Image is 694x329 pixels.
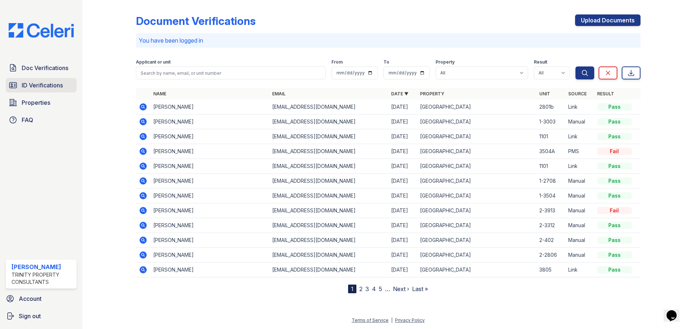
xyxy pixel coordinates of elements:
[379,285,382,293] a: 5
[417,174,536,189] td: [GEOGRAPHIC_DATA]
[272,91,286,96] a: Email
[269,189,388,203] td: [EMAIL_ADDRESS][DOMAIN_NAME]
[565,248,594,263] td: Manual
[12,271,74,286] div: Trinity Property Consultants
[365,285,369,293] a: 3
[22,116,33,124] span: FAQ
[417,129,536,144] td: [GEOGRAPHIC_DATA]
[597,251,632,259] div: Pass
[597,118,632,125] div: Pass
[565,159,594,174] td: Link
[388,248,417,263] td: [DATE]
[150,263,269,277] td: [PERSON_NAME]
[22,81,63,90] span: ID Verifications
[136,66,326,79] input: Search by name, email, or unit number
[388,233,417,248] td: [DATE]
[536,218,565,233] td: 2-3312
[269,174,388,189] td: [EMAIL_ADDRESS][DOMAIN_NAME]
[417,218,536,233] td: [GEOGRAPHIC_DATA]
[6,95,77,110] a: Properties
[395,317,425,323] a: Privacy Policy
[269,203,388,218] td: [EMAIL_ADDRESS][DOMAIN_NAME]
[536,248,565,263] td: 2-2806
[150,100,269,114] td: [PERSON_NAME]
[19,294,42,303] span: Account
[597,222,632,229] div: Pass
[536,203,565,218] td: 2-3913
[568,91,587,96] a: Source
[269,159,388,174] td: [EMAIL_ADDRESS][DOMAIN_NAME]
[352,317,389,323] a: Terms of Service
[269,144,388,159] td: [EMAIL_ADDRESS][DOMAIN_NAME]
[417,159,536,174] td: [GEOGRAPHIC_DATA]
[22,98,50,107] span: Properties
[22,64,68,72] span: Doc Verifications
[597,91,614,96] a: Result
[150,203,269,218] td: [PERSON_NAME]
[269,218,388,233] td: [EMAIL_ADDRESS][DOMAIN_NAME]
[6,78,77,92] a: ID Verifications
[565,263,594,277] td: Link
[3,291,80,306] a: Account
[150,248,269,263] td: [PERSON_NAME]
[565,233,594,248] td: Manual
[388,114,417,129] td: [DATE]
[536,100,565,114] td: 2801b
[269,129,388,144] td: [EMAIL_ADDRESS][DOMAIN_NAME]
[565,203,594,218] td: Manual
[597,148,632,155] div: Fail
[153,91,166,96] a: Name
[417,203,536,218] td: [GEOGRAPHIC_DATA]
[139,36,638,45] p: You have been logged in
[565,144,594,159] td: PMS
[536,263,565,277] td: 3805
[539,91,550,96] a: Unit
[269,233,388,248] td: [EMAIL_ADDRESS][DOMAIN_NAME]
[565,129,594,144] td: Link
[436,59,455,65] label: Property
[136,14,256,27] div: Document Verifications
[150,114,269,129] td: [PERSON_NAME]
[536,129,565,144] td: 1101
[536,144,565,159] td: 3504A
[136,59,171,65] label: Applicant or unit
[269,263,388,277] td: [EMAIL_ADDRESS][DOMAIN_NAME]
[597,133,632,140] div: Pass
[388,129,417,144] td: [DATE]
[388,159,417,174] td: [DATE]
[391,317,393,323] div: |
[359,285,363,293] a: 2
[597,237,632,244] div: Pass
[372,285,376,293] a: 4
[420,91,444,96] a: Property
[565,100,594,114] td: Link
[385,285,390,293] span: …
[565,218,594,233] td: Manual
[269,248,388,263] td: [EMAIL_ADDRESS][DOMAIN_NAME]
[536,114,565,129] td: 1-3003
[388,189,417,203] td: [DATE]
[3,309,80,323] a: Sign out
[388,203,417,218] td: [DATE]
[565,174,594,189] td: Manual
[348,285,356,293] div: 1
[393,285,409,293] a: Next ›
[664,300,687,322] iframe: chat widget
[3,23,80,38] img: CE_Logo_Blue-a8612792a0a2168367f1c8372b55b34899dd931a85d93a1a3d3e32e68fde9ad4.png
[417,144,536,159] td: [GEOGRAPHIC_DATA]
[417,100,536,114] td: [GEOGRAPHIC_DATA]
[565,114,594,129] td: Manual
[412,285,428,293] a: Last »
[269,114,388,129] td: [EMAIL_ADDRESS][DOMAIN_NAME]
[536,159,565,174] td: 1101
[388,100,417,114] td: [DATE]
[12,263,74,271] div: [PERSON_NAME]
[150,144,269,159] td: [PERSON_NAME]
[536,233,565,248] td: 2-402
[150,129,269,144] td: [PERSON_NAME]
[391,91,408,96] a: Date ▼
[597,266,632,273] div: Pass
[597,163,632,170] div: Pass
[384,59,389,65] label: To
[536,189,565,203] td: 1-3504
